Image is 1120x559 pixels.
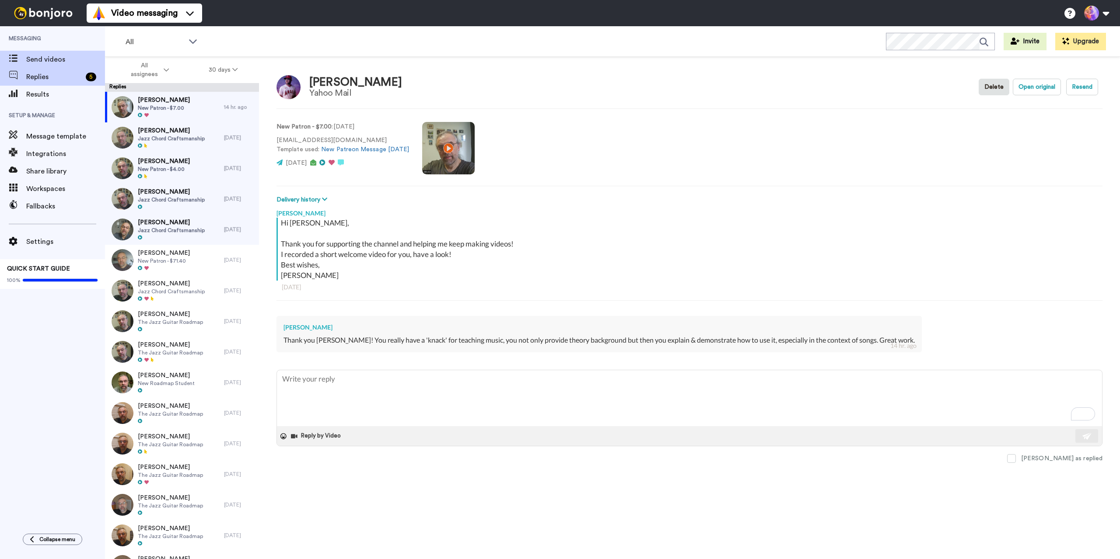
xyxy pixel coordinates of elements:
span: Collapse menu [39,536,75,543]
span: Jazz Chord Craftsmanship [138,196,205,203]
button: Delivery history [276,195,330,205]
div: [DATE] [224,134,255,141]
span: Message template [26,131,105,142]
img: vm-color.svg [92,6,106,20]
span: [PERSON_NAME] [138,96,190,104]
div: [DATE] [224,348,255,355]
button: Reply by Video [290,430,343,443]
div: [DATE] [224,165,255,172]
span: [PERSON_NAME] [138,463,203,472]
span: Jazz Chord Craftsmanship [138,288,205,295]
div: 5 [86,73,96,81]
div: [DATE] [224,257,255,264]
span: [PERSON_NAME] [138,310,203,319]
span: Integrations [26,149,105,159]
a: [PERSON_NAME]New Patron - $4.00[DATE] [105,153,259,184]
span: Settings [26,236,105,247]
span: New Patron - $71.40 [138,257,190,264]
button: Resend [1066,79,1098,95]
a: [PERSON_NAME]The Jazz Guitar Roadmap[DATE] [105,520,259,551]
img: 196ccf9c-bf43-463c-94d9-47550423a721-thumb.jpg [112,280,133,302]
button: Upgrade [1055,33,1106,50]
a: [PERSON_NAME]The Jazz Guitar Roadmap[DATE] [105,490,259,520]
a: [PERSON_NAME]Jazz Chord Craftsmanship[DATE] [105,122,259,153]
span: The Jazz Guitar Roadmap [138,533,203,540]
img: b8411f81-2cff-4265-8050-d5d593487557-thumb.jpg [112,524,133,546]
img: 094e06a6-1b9b-4e43-a689-364bf7153a53-thumb.jpg [112,310,133,332]
a: [PERSON_NAME]The Jazz Guitar Roadmap[DATE] [105,459,259,490]
span: [PERSON_NAME] [138,218,205,227]
img: ee77b85b-531a-4a2b-ad6c-dbfdad5088b8-thumb.jpg [112,157,133,179]
span: [PERSON_NAME] [138,187,205,196]
img: 931fef21-f15f-4fa1-8fee-7beb08bb1f64-thumb.jpg [112,249,133,271]
span: [PERSON_NAME] [138,126,205,135]
p: [EMAIL_ADDRESS][DOMAIN_NAME] Template used: [276,136,409,154]
a: [PERSON_NAME]The Jazz Guitar Roadmap[DATE] [105,306,259,337]
span: [DATE] [286,160,307,166]
span: Video messaging [111,7,178,19]
button: Invite [1004,33,1046,50]
span: New Roadmap Student [138,380,195,387]
span: [PERSON_NAME] [138,371,195,380]
img: 7f7428a8-c805-4f1f-9510-00314b36e05a-thumb.jpg [112,188,133,210]
span: The Jazz Guitar Roadmap [138,349,203,356]
a: [PERSON_NAME]The Jazz Guitar Roadmap[DATE] [105,398,259,428]
span: Jazz Chord Craftsmanship [138,135,205,142]
span: [PERSON_NAME] [138,340,203,349]
div: Yahoo Mail [309,88,402,98]
a: New Patreon Message [DATE] [321,146,409,153]
span: Jazz Chord Craftsmanship [138,227,205,234]
span: [PERSON_NAME] [138,279,205,288]
div: 14 hr. ago [890,341,917,350]
div: [DATE] [224,379,255,386]
div: [DATE] [224,195,255,202]
img: f4810e7f-b0ec-49fd-b2c1-91839050c420-thumb.jpg [112,341,133,363]
div: [DATE] [224,318,255,325]
a: [PERSON_NAME]New Patron - $71.40[DATE] [105,245,259,275]
textarea: To enrich screen reader interactions, please activate Accessibility in Grammarly extension settings [277,370,1102,426]
span: All assignees [126,61,162,79]
strong: New Patron - $7.00 [276,124,332,130]
span: [PERSON_NAME] [138,157,190,166]
span: QUICK START GUIDE [7,266,70,272]
p: : [DATE] [276,122,409,132]
span: [PERSON_NAME] [138,402,203,410]
span: The Jazz Guitar Roadmap [138,441,203,448]
span: Results [26,89,105,100]
img: bj-logo-header-white.svg [10,7,76,19]
a: [PERSON_NAME]Jazz Chord Craftsmanship[DATE] [105,184,259,214]
span: Workspaces [26,184,105,194]
a: [PERSON_NAME]Jazz Chord Craftsmanship[DATE] [105,275,259,306]
a: [PERSON_NAME]Jazz Chord Craftsmanship[DATE] [105,214,259,245]
span: The Jazz Guitar Roadmap [138,472,203,479]
span: [PERSON_NAME] [138,493,203,502]
span: New Patron - $7.00 [138,104,190,111]
div: [DATE] [224,287,255,294]
div: [DATE] [224,471,255,478]
a: [PERSON_NAME]The Jazz Guitar Roadmap[DATE] [105,337,259,367]
img: 03399856-1168-4bb2-9260-cac40e7024f9-thumb.jpg [112,433,133,455]
div: [DATE] [224,501,255,508]
button: Open original [1013,79,1061,95]
img: e47f1250-a601-4a27-88a2-abdea583676e-thumb.jpg [112,402,133,424]
img: 1a24cad7-86c3-42b9-964f-2b569b172d34-thumb.jpg [112,96,133,118]
span: New Patron - $4.00 [138,166,190,173]
div: [DATE] [224,226,255,233]
a: [PERSON_NAME]New Patron - $7.0014 hr. ago [105,92,259,122]
span: [PERSON_NAME] [138,249,190,257]
img: 03a30d6a-4cbe-457f-9876-41c432f16af2-thumb.jpg [112,219,133,240]
span: [PERSON_NAME] [138,524,203,533]
span: Replies [26,72,82,82]
span: Send videos [26,54,105,65]
button: Collapse menu [23,534,82,545]
div: [PERSON_NAME] [309,76,402,89]
div: 14 hr. ago [224,104,255,111]
span: All [126,37,184,47]
div: [PERSON_NAME] as replied [1021,454,1102,463]
div: [DATE] [282,283,1097,292]
img: send-white.svg [1082,433,1092,440]
img: e03e1561-5034-4586-ad19-4c3ae28f6360-thumb.jpg [112,494,133,516]
a: [PERSON_NAME]New Roadmap Student[DATE] [105,367,259,398]
span: The Jazz Guitar Roadmap [138,410,203,417]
